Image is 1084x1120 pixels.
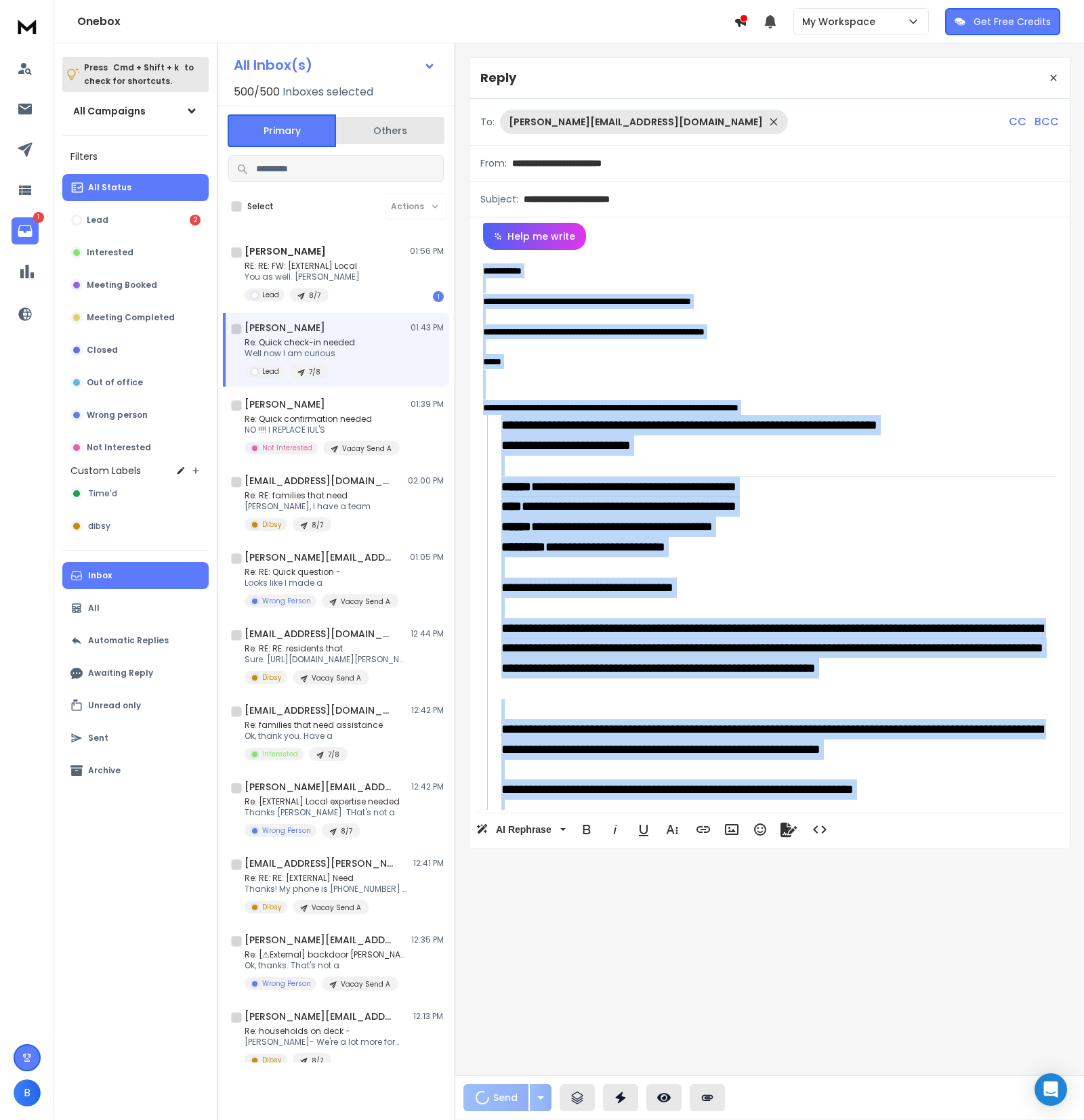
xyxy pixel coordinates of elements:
[62,757,209,784] button: Archive
[247,201,274,212] label: Select
[14,14,41,39] img: logo
[245,501,371,512] p: [PERSON_NAME], I have a team
[309,367,320,377] p: 7/8
[408,475,444,486] p: 02:00 PM
[245,348,355,359] p: Well now I am curious
[262,978,311,989] p: Wrong Person
[411,934,444,945] p: 12:35 PM
[228,114,336,147] button: Primary
[88,488,117,499] span: Time'd
[88,570,112,581] p: Inbox
[12,217,39,244] a: 1
[659,816,685,843] button: More Text
[62,513,209,540] button: dibsy
[413,1011,444,1022] p: 12:13 PM
[62,402,209,429] button: Wrong person
[341,826,352,836] p: 8/7
[62,207,209,234] button: Lead2
[245,490,371,501] p: Re: RE: families that need
[234,58,312,72] h1: All Inbox(s)
[245,933,394,947] h1: [PERSON_NAME][EMAIL_ADDRESS][DOMAIN_NAME]
[719,816,745,843] button: Insert Image (⌘P)
[88,765,121,776] p: Archive
[312,1056,323,1066] p: 8/7
[111,60,181,75] span: Cmd + Shift + k
[87,442,151,453] p: Not Interested
[411,705,444,716] p: 12:42 PM
[70,464,141,477] h3: Custom Labels
[88,700,141,711] p: Unread only
[341,597,390,607] p: Vacay Send A
[62,272,209,299] button: Meeting Booked
[14,1079,41,1106] span: B
[245,578,398,588] p: Looks like I made a
[87,377,143,388] p: Out of office
[62,337,209,364] button: Closed
[62,692,209,719] button: Unread only
[245,884,407,895] p: Thanks! My phone is [PHONE_NUMBER] and
[88,668,153,679] p: Awaiting Reply
[245,704,394,717] h1: [EMAIL_ADDRESS][DOMAIN_NAME]
[480,192,518,206] p: Subject:
[87,280,157,290] p: Meeting Booked
[776,816,801,843] button: Signature
[62,627,209,654] button: Automatic Replies
[87,410,148,421] p: Wrong person
[312,673,361,683] p: Vacay Send A
[62,660,209,687] button: Awaiting Reply
[411,781,444,792] p: 12:42 PM
[245,796,400,807] p: Re: [EXTERNAL] Local expertise needed
[245,1037,407,1048] p: [PERSON_NAME]- We're a lot more formal
[87,215,108,225] p: Lead
[690,816,716,843] button: Insert Link (⌘K)
[62,562,209,589] button: Inbox
[245,337,355,348] p: Re: Quick check-in needed
[807,816,833,843] button: Code View
[88,733,108,744] p: Sent
[410,552,444,563] p: 01:05 PM
[33,212,44,223] p: 1
[245,807,400,818] p: Thanks [PERSON_NAME]. THat's not a
[245,731,383,741] p: Ok, thank you. Have a
[413,858,444,869] p: 12:41 PM
[336,116,444,146] button: Others
[509,115,763,129] p: [PERSON_NAME][EMAIL_ADDRESS][DOMAIN_NAME]
[245,414,400,425] p: Re: Quick confirmation needed
[245,960,407,971] p: Ok, thanks. That's not a
[262,902,282,912] p: Dibsy
[62,595,209,622] button: All
[411,322,444,333] p: 01:43 PM
[480,68,516,87] p: Reply
[77,14,734,30] h1: Onebox
[410,246,444,257] p: 01:56 PM
[245,321,325,335] h1: [PERSON_NAME]
[234,84,280,100] span: 500 / 500
[190,215,201,225] div: 2
[262,290,279,300] p: Lead
[62,239,209,266] button: Interested
[483,223,586,250] button: Help me write
[62,304,209,331] button: Meeting Completed
[245,780,394,794] h1: [PERSON_NAME][EMAIL_ADDRESS][PERSON_NAME][DOMAIN_NAME]
[245,397,325,411] h1: [PERSON_NAME]
[433,291,444,302] div: 1
[84,61,194,88] p: Press to check for shortcuts.
[62,434,209,461] button: Not Interested
[245,720,383,731] p: Re: families that need assistance
[245,643,407,654] p: Re: RE: RE: residents that
[974,15,1051,28] p: Get Free Credits
[87,247,133,258] p: Interested
[88,182,131,193] p: All Status
[262,825,311,836] p: Wrong Person
[747,816,773,843] button: Emoticons
[945,8,1060,35] button: Get Free Credits
[87,312,175,323] p: Meeting Completed
[1035,114,1059,130] p: BCC
[312,520,323,530] p: 8/7
[245,425,400,435] p: NO !!!! I REPLACE IUL'S
[262,519,282,530] p: Dibsy
[245,474,394,488] h1: [EMAIL_ADDRESS][DOMAIN_NAME]
[602,816,628,843] button: Italic (⌘I)
[262,366,279,376] p: Lead
[245,567,398,578] p: Re: RE: Quick question -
